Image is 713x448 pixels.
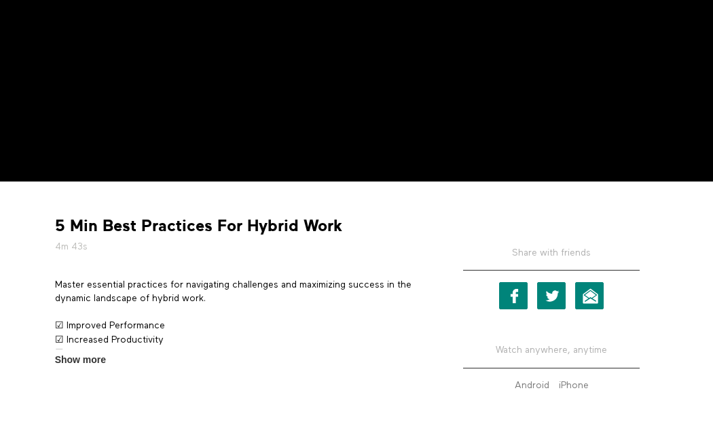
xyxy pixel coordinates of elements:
[55,278,424,306] p: Master essential practices for navigating challenges and maximizing success in the dynamic landsc...
[575,282,604,309] a: Email
[55,319,424,360] p: ☑ Improved Performance ☑ Increased Productivity ☑ Better Mental Health
[55,240,424,254] h5: 4m 43s
[463,246,640,271] h5: Share with friends
[555,381,592,390] a: iPhone
[499,282,528,309] a: Facebook
[55,216,342,237] strong: 5 Min Best Practices For Hybrid Work
[463,333,640,368] h5: Watch anywhere, anytime
[559,381,589,390] strong: iPhone
[515,381,549,390] strong: Android
[511,381,553,390] a: Android
[537,282,566,309] a: Twitter
[55,353,106,367] span: Show more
